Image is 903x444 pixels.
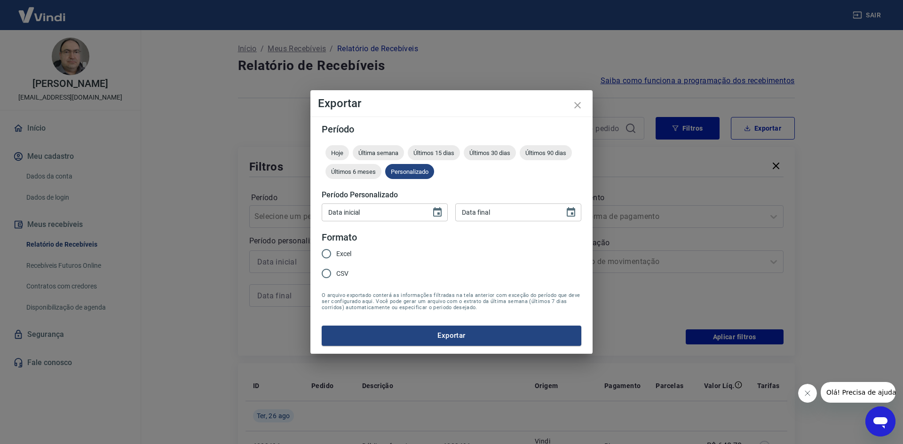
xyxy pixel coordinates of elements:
div: Última semana [353,145,404,160]
div: Últimos 15 dias [408,145,460,160]
span: Hoje [325,149,349,156]
iframe: Mensagem da empresa [821,382,895,403]
button: Exportar [322,326,581,345]
div: Últimos 6 meses [325,164,381,179]
span: Últimos 6 meses [325,168,381,175]
span: Últimos 30 dias [464,149,516,156]
iframe: Botão para abrir a janela de mensagens [865,406,895,436]
div: Últimos 90 dias [520,145,572,160]
span: Olá! Precisa de ajuda? [6,7,79,14]
div: Hoje [325,145,349,160]
span: CSV [336,269,349,279]
span: O arquivo exportado conterá as informações filtradas na tela anterior com exceção do período que ... [322,292,581,311]
span: Última semana [353,149,404,156]
button: Choose date [562,203,580,222]
h5: Período Personalizado [322,190,581,200]
span: Excel [336,249,351,259]
span: Personalizado [385,168,434,175]
button: close [566,94,589,117]
input: DD/MM/YYYY [322,203,424,221]
iframe: Fechar mensagem [798,384,817,403]
h4: Exportar [318,98,585,109]
span: Últimos 90 dias [520,149,572,156]
div: Últimos 30 dias [464,145,516,160]
legend: Formato [322,231,357,244]
button: Choose date [428,203,447,222]
span: Últimos 15 dias [408,149,460,156]
h5: Período [322,125,581,134]
input: DD/MM/YYYY [455,203,558,221]
div: Personalizado [385,164,434,179]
